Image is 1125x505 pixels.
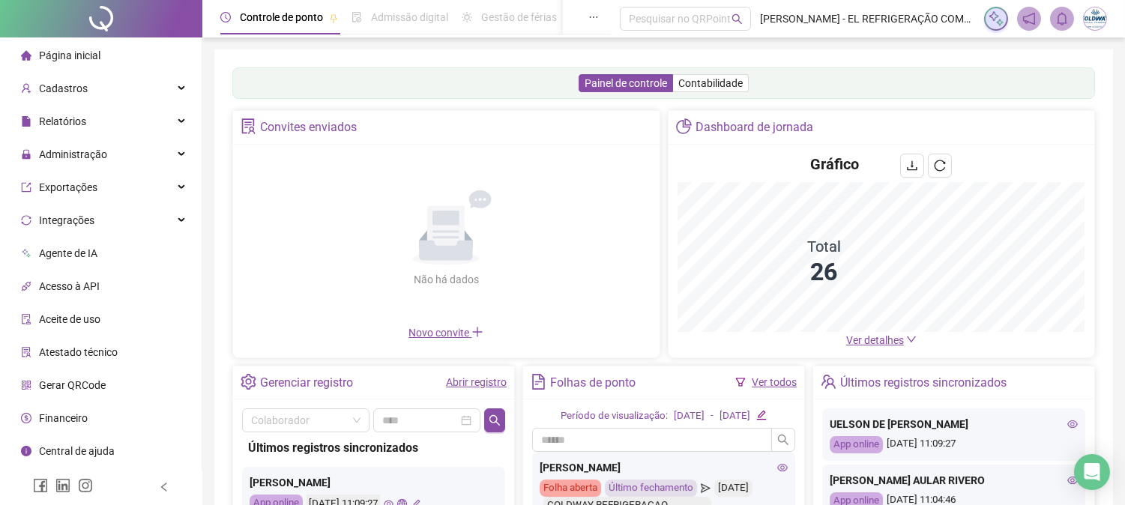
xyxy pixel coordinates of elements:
span: send [701,480,711,497]
div: Último fechamento [605,480,697,497]
div: Convites enviados [260,115,357,140]
span: file-done [352,12,362,22]
span: Aceite de uso [39,313,100,325]
span: Relatórios [39,115,86,127]
span: facebook [33,478,48,493]
span: eye [777,462,788,473]
div: Open Intercom Messenger [1074,454,1110,490]
span: dollar [21,413,31,423]
span: Exportações [39,181,97,193]
a: Ver detalhes down [846,334,917,346]
a: Abrir registro [446,376,507,388]
span: Página inicial [39,49,100,61]
span: Agente de IA [39,247,97,259]
a: Ver todos [752,376,797,388]
span: solution [21,347,31,357]
span: sync [21,215,31,226]
span: search [777,434,789,446]
span: lock [21,149,31,160]
span: Atestado técnico [39,346,118,358]
span: file-text [531,374,546,390]
div: [PERSON_NAME] AULAR RIVERO [830,472,1078,489]
span: Ver detalhes [846,334,904,346]
span: Cadastros [39,82,88,94]
span: clock-circle [220,12,231,22]
span: Controle de ponto [240,11,323,23]
span: api [21,281,31,291]
span: Novo convite [408,327,483,339]
span: left [159,482,169,492]
span: solution [241,118,256,134]
span: Contabilidade [678,77,743,89]
span: Gerar QRCode [39,379,106,391]
span: linkedin [55,478,70,493]
img: 29308 [1084,7,1106,30]
span: search [732,13,743,25]
div: Últimos registros sincronizados [840,370,1007,396]
span: user-add [21,83,31,94]
span: home [21,50,31,61]
div: Período de visualização: [561,408,668,424]
span: audit [21,314,31,324]
h4: Gráfico [810,154,859,175]
span: info-circle [21,446,31,456]
div: [PERSON_NAME] [250,474,498,491]
span: team [821,374,836,390]
span: setting [241,374,256,390]
span: Financeiro [39,412,88,424]
div: Folhas de ponto [550,370,636,396]
span: Acesso à API [39,280,100,292]
div: [DATE] [714,480,752,497]
span: eye [1067,419,1078,429]
span: down [906,334,917,345]
div: Folha aberta [540,480,601,497]
span: instagram [78,478,93,493]
div: Dashboard de jornada [696,115,813,140]
span: edit [756,410,766,420]
div: Últimos registros sincronizados [248,438,499,457]
div: Não há dados [377,271,515,288]
span: Central de ajuda [39,445,115,457]
div: App online [830,436,883,453]
div: [PERSON_NAME] [540,459,788,476]
span: Integrações [39,214,94,226]
span: search [489,414,501,426]
span: Admissão digital [371,11,448,23]
span: Painel de controle [585,77,667,89]
span: sun [462,12,472,22]
span: bell [1055,12,1069,25]
span: notification [1022,12,1036,25]
div: [DATE] [674,408,705,424]
span: plus [471,326,483,338]
span: export [21,182,31,193]
div: Gerenciar registro [260,370,353,396]
span: [PERSON_NAME] - EL REFRIGERAÇÃO COMERCIO ATACADISTA E VAREJISTA DE EQUIPAMENT LTDA EPP [760,10,975,27]
div: - [711,408,714,424]
div: UELSON DE [PERSON_NAME] [830,416,1078,432]
div: [DATE] 11:09:27 [830,436,1078,453]
span: ellipsis [588,12,599,22]
div: [DATE] [720,408,750,424]
span: filter [735,377,746,387]
span: Administração [39,148,107,160]
span: pushpin [329,13,338,22]
span: eye [1067,475,1078,486]
span: Gestão de férias [481,11,557,23]
span: file [21,116,31,127]
span: download [906,160,918,172]
span: reload [934,160,946,172]
span: pie-chart [676,118,692,134]
img: sparkle-icon.fc2bf0ac1784a2077858766a79e2daf3.svg [988,10,1004,27]
span: qrcode [21,380,31,390]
